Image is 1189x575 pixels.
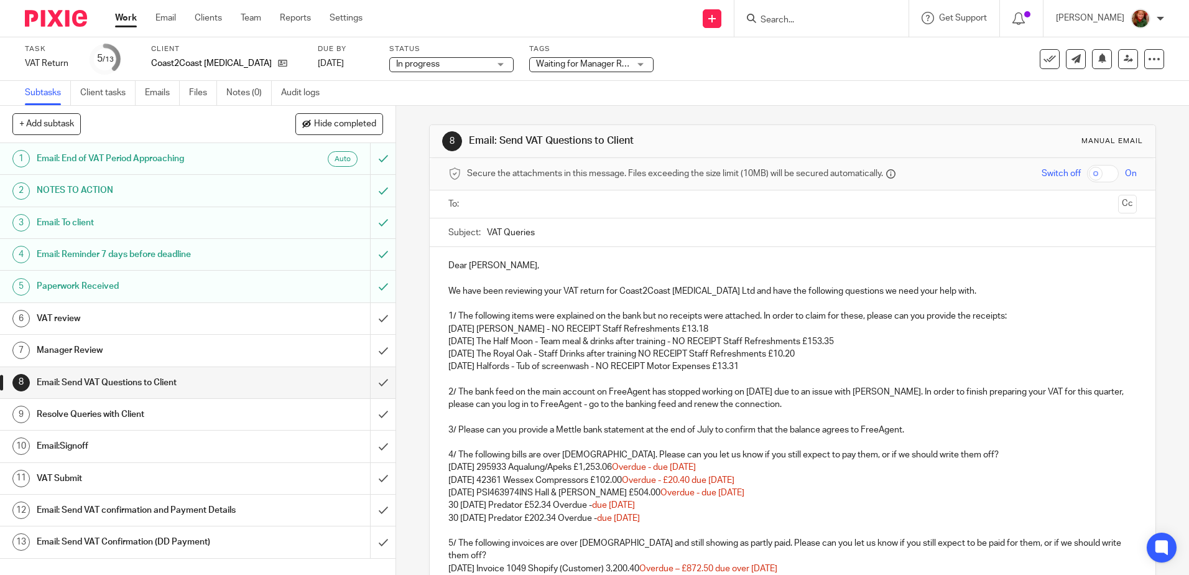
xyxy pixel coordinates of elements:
[37,309,251,328] h1: VAT review
[536,60,644,68] span: Waiting for Manager Review
[1118,195,1137,213] button: Cc
[448,461,1136,474] p: [DATE] 295933 Aqualung/Apeks £1,253.06
[314,119,376,129] span: Hide completed
[103,56,114,63] small: /13
[37,149,251,168] h1: Email: End of VAT Period Approaching
[241,12,261,24] a: Team
[318,59,344,68] span: [DATE]
[37,245,251,264] h1: Email: Reminder 7 days before deadline
[12,150,30,167] div: 1
[448,310,1136,322] p: 1/ The following items were explained on the bank but no receipts were attached. In order to clai...
[12,470,30,487] div: 11
[448,487,1136,499] p: [DATE] PSI463974INS Hall & [PERSON_NAME] £504.00
[448,386,1136,411] p: 2/ The bank feed on the main account on FreeAgent has stopped working on [DATE] due to an issue w...
[448,285,1136,297] p: We have been reviewing your VAT return for Coast2Coast [MEDICAL_DATA] Ltd and have the following ...
[448,537,1136,563] p: 5/ The following invoices are over [DEMOGRAPHIC_DATA] and still showing as partly paid. Please ca...
[448,348,1136,360] p: [DATE] The Royal Oak - Staff Drinks after training NO RECEIPT Staff Refreshments £10.20
[37,533,251,551] h1: Email: Send VAT Confirmation (DD Payment)
[1042,167,1081,180] span: Switch off
[318,44,374,54] label: Due by
[281,81,329,105] a: Audit logs
[97,52,114,66] div: 5
[467,167,883,180] span: Secure the attachments in this message. Files exceeding the size limit (10MB) will be secured aut...
[330,12,363,24] a: Settings
[396,60,440,68] span: In progress
[37,277,251,296] h1: Paperwork Received
[660,489,744,497] span: Overdue - due [DATE]
[448,563,1136,575] p: [DATE] Invoice 1049 Shopify (Customer) 3,200.40
[37,469,251,488] h1: VAT Submit
[280,12,311,24] a: Reports
[759,15,871,26] input: Search
[448,198,462,210] label: To:
[442,131,462,151] div: 8
[145,81,180,105] a: Emails
[448,323,1136,335] p: [DATE] [PERSON_NAME] - NO RECEIPT Staff Refreshments £13.18
[25,44,75,54] label: Task
[448,335,1136,348] p: [DATE] The Half Moon - Team meal & drinks after training - NO RECEIPT Staff Refreshments £153.35
[448,449,1136,461] p: 4/ The following bills are over [DEMOGRAPHIC_DATA]. Please can you let us know if you still expec...
[37,501,251,520] h1: Email: Send VAT confirmation and Payment Details
[469,134,819,147] h1: Email: Send VAT Questions to Client
[1125,167,1137,180] span: On
[12,278,30,296] div: 5
[12,502,30,519] div: 12
[1081,136,1143,146] div: Manual email
[448,512,1136,525] p: 30 [DATE] Predator £202.34 Overdue -
[328,151,358,167] div: Auto
[151,57,272,70] p: Coast2Coast [MEDICAL_DATA] Ltd
[592,501,635,510] span: due [DATE]
[1056,12,1124,24] p: [PERSON_NAME]
[37,341,251,360] h1: Manager Review
[37,437,251,456] h1: Email:Signoff
[80,81,136,105] a: Client tasks
[448,360,1136,373] p: [DATE] Halfords - Tub of screenwash - NO RECEIPT Motor Expenses £13.31
[12,182,30,200] div: 2
[151,44,302,54] label: Client
[12,533,30,551] div: 13
[25,57,75,70] div: VAT Return
[37,181,251,200] h1: NOTES TO ACTION
[448,259,1136,272] p: Dear [PERSON_NAME],
[12,246,30,263] div: 4
[189,81,217,105] a: Files
[597,514,640,523] span: due [DATE]
[115,12,137,24] a: Work
[448,499,1136,512] p: 30 [DATE] Predator £52.34 Overdue -
[612,463,696,472] span: Overdue - due [DATE]
[529,44,654,54] label: Tags
[25,10,87,27] img: Pixie
[448,424,1136,436] p: 3/ Please can you provide a Mettle bank statement at the end of July to confirm that the balance ...
[12,406,30,423] div: 9
[25,81,71,105] a: Subtasks
[12,342,30,359] div: 7
[639,564,777,573] span: Overdue – £872.50 due over [DATE]
[226,81,272,105] a: Notes (0)
[37,373,251,392] h1: Email: Send VAT Questions to Client
[37,213,251,232] h1: Email: To client
[448,474,1136,487] p: [DATE] 42361 Wessex Compressors £102.00
[12,310,30,327] div: 6
[195,12,222,24] a: Clients
[12,374,30,391] div: 8
[622,476,734,485] span: Overdue - £20.40 due [DATE]
[155,12,176,24] a: Email
[939,14,987,22] span: Get Support
[295,113,383,134] button: Hide completed
[12,437,30,455] div: 10
[448,227,481,239] label: Subject:
[12,214,30,231] div: 3
[1131,9,1150,29] img: sallycropped.JPG
[12,113,81,134] button: + Add subtask
[389,44,514,54] label: Status
[37,405,251,424] h1: Resolve Queries with Client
